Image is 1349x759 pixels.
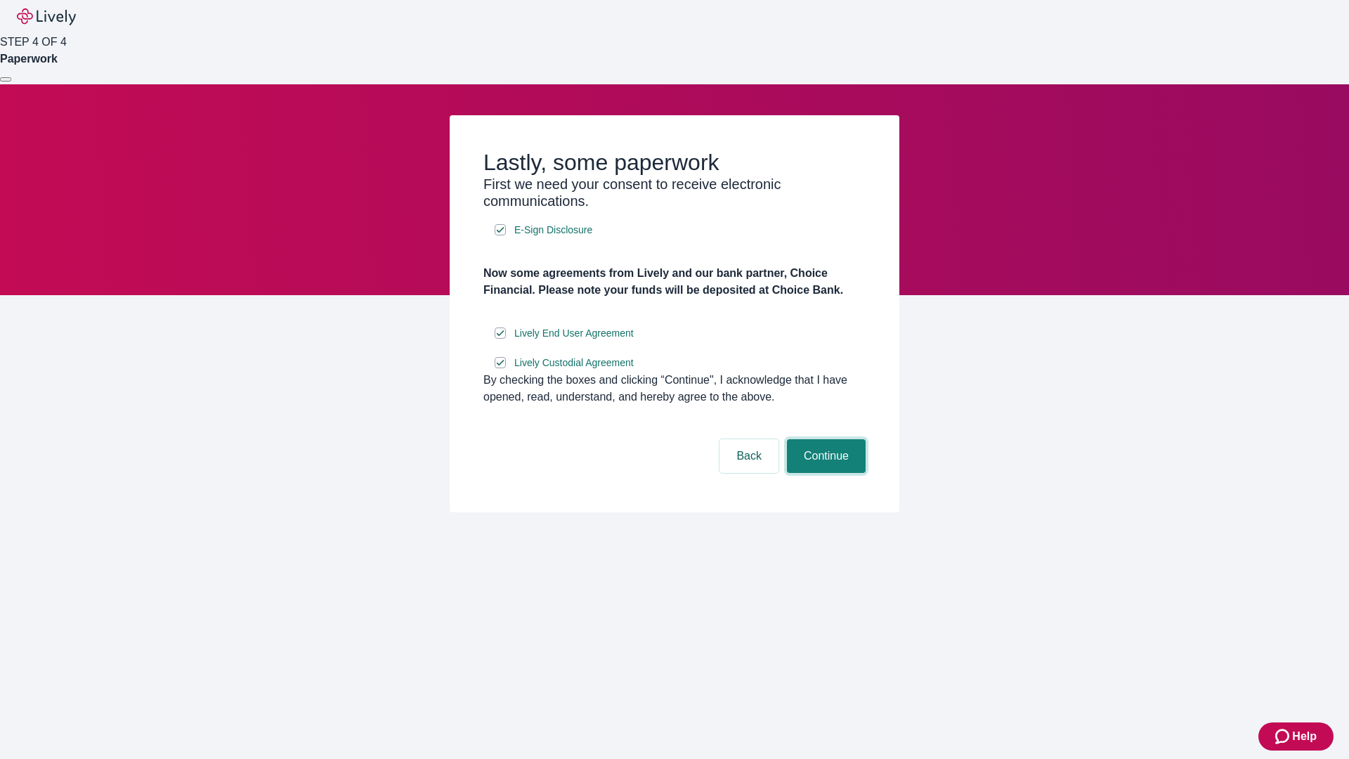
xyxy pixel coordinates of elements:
h2: Lastly, some paperwork [483,149,866,176]
span: Lively End User Agreement [514,326,634,341]
a: e-sign disclosure document [511,221,595,239]
span: Lively Custodial Agreement [514,356,634,370]
a: e-sign disclosure document [511,354,637,372]
h4: Now some agreements from Lively and our bank partner, Choice Financial. Please note your funds wi... [483,265,866,299]
button: Continue [787,439,866,473]
button: Back [719,439,778,473]
span: E-Sign Disclosure [514,223,592,238]
div: By checking the boxes and clicking “Continue", I acknowledge that I have opened, read, understand... [483,372,866,406]
span: Help [1292,728,1317,745]
svg: Zendesk support icon [1275,728,1292,745]
a: e-sign disclosure document [511,325,637,342]
h3: First we need your consent to receive electronic communications. [483,176,866,209]
button: Zendesk support iconHelp [1258,722,1334,751]
img: Lively [17,8,76,25]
